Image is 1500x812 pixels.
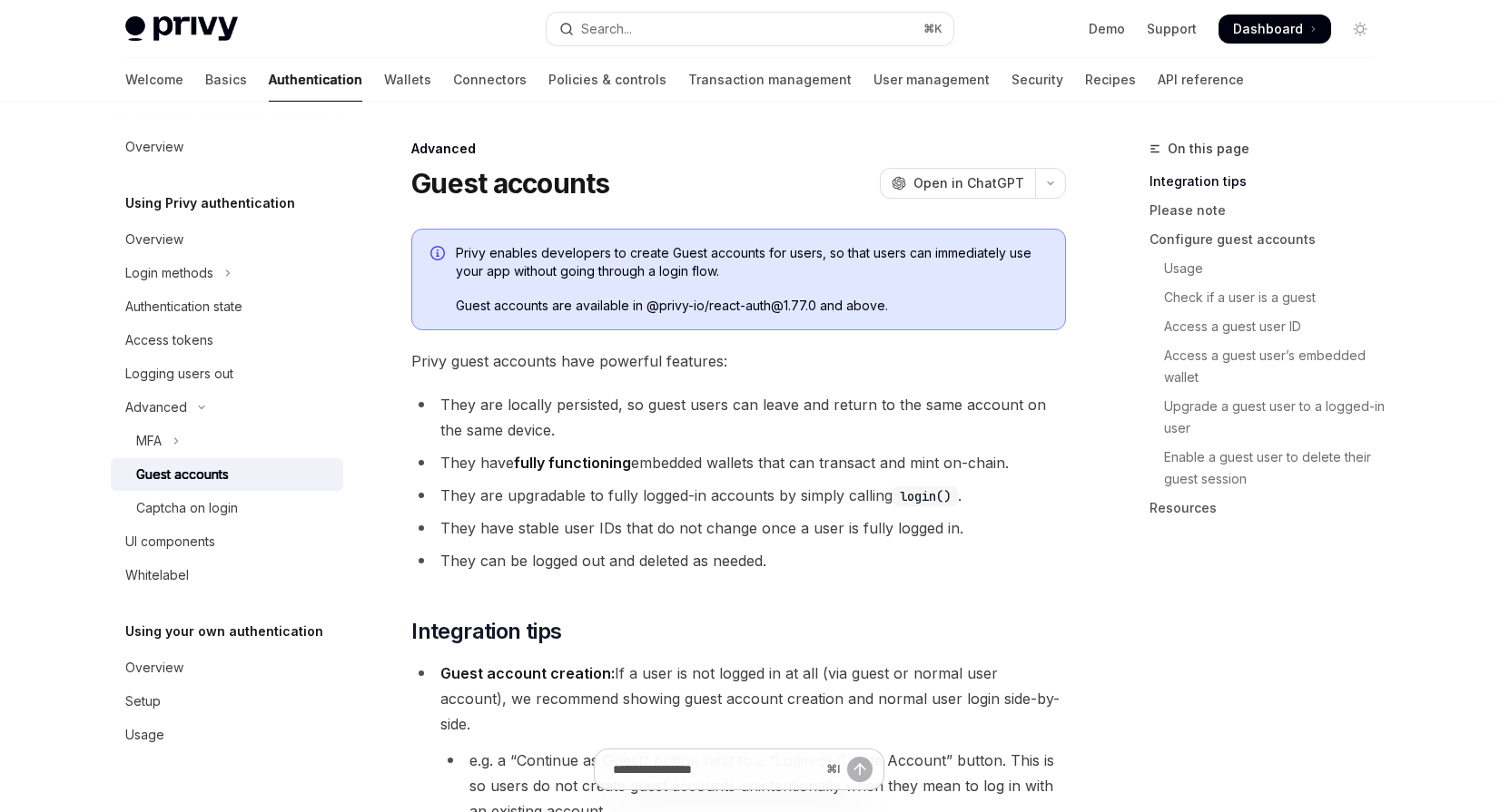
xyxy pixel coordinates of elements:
a: Recipes [1085,58,1136,102]
a: Integration tips [1150,167,1389,196]
div: Search... [581,18,632,40]
div: Authentication state [125,296,242,318]
button: Toggle dark mode [1346,15,1375,44]
button: Toggle Login methods section [111,257,343,289]
span: Privy guest accounts have powerful features: [411,348,1066,374]
h1: Guest accounts [411,167,610,200]
a: Please note [1150,196,1389,225]
span: Dashboard [1233,20,1303,38]
span: Open in ChatGPT [913,174,1024,192]
a: Access tokens [111,324,343,357]
a: Usage [111,719,343,751]
span: Privy enables developers to create Guest accounts for users, so that users can immediately use yo... [456,244,1047,280]
button: Toggle MFA section [111,425,343,457]
span: ⌘ K [923,22,942,36]
div: Setup [125,690,161,712]
div: Overview [125,136,183,158]
span: Integration tips [411,617,561,646]
span: Guest accounts are available in @privy-io/react-auth@1.77.0 and above. [456,297,1047,315]
a: Overview [111,223,343,256]
button: Open in ChatGPT [880,168,1035,199]
div: MFA [136,430,162,452]
a: Enable a guest user to delete their guest session [1150,443,1389,494]
a: Logging users out [111,357,343,390]
a: Check if a user is a guest [1150,283,1389,312]
li: They have embedded wallets that can transact and mint on-chain. [411,450,1066,475]
div: Access tokens [125,329,213,351]
a: Guest accounts [111,458,343,491]
button: Toggle Advanced section [111,391,343,424]
a: Access a guest user’s embedded wallet [1150,341,1389,392]
button: Send message [847,757,873,782]
a: Captcha on login [111,492,343,524]
svg: Info [430,246,449,264]
a: Basics [205,58,247,102]
a: Policies & controls [548,58,666,102]
a: Demo [1089,20,1125,38]
a: Dashboard [1219,15,1331,44]
div: UI components [125,531,215,553]
h5: Using Privy authentication [125,192,295,214]
a: Overview [111,651,343,684]
strong: fully functioning [514,454,631,472]
div: Advanced [125,396,187,418]
div: Logging users out [125,363,233,385]
a: API reference [1158,58,1244,102]
a: Welcome [125,58,183,102]
div: Captcha on login [136,497,238,519]
a: Resources [1150,494,1389,523]
a: Transaction management [688,58,852,102]
a: Upgrade a guest user to a logged-in user [1150,392,1389,443]
a: Setup [111,685,343,718]
li: They have stable user IDs that do not change once a user is fully logged in. [411,515,1066,541]
a: Usage [1150,254,1389,283]
a: Authentication state [111,290,343,323]
a: Security [1012,58,1063,102]
strong: Guest account creation: [440,664,615,682]
input: Ask a question... [613,749,819,789]
a: Support [1147,20,1197,38]
div: Login methods [125,262,213,284]
a: Connectors [453,58,527,102]
code: login() [893,486,958,506]
div: Overview [125,229,183,250]
a: User management [873,58,990,102]
a: Access a guest user ID [1150,312,1389,341]
a: Whitelabel [111,559,343,592]
li: They are locally persisted, so guest users can leave and return to the same account on the same d... [411,392,1066,443]
a: Wallets [384,58,431,102]
div: Guest accounts [136,464,229,485]
img: light logo [125,16,238,42]
a: Authentication [269,58,362,102]
li: They can be logged out and deleted as needed. [411,548,1066,573]
a: Configure guest accounts [1150,225,1389,254]
a: UI components [111,525,343,558]
div: Whitelabel [125,564,189,586]
span: On this page [1168,138,1249,160]
div: Usage [125,724,164,746]
h5: Using your own authentication [125,621,323,642]
button: Open search [547,13,953,45]
li: They are upgradable to fully logged-in accounts by simply calling . [411,483,1066,508]
div: Overview [125,657,183,679]
a: Overview [111,131,343,163]
div: Advanced [411,140,1066,158]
